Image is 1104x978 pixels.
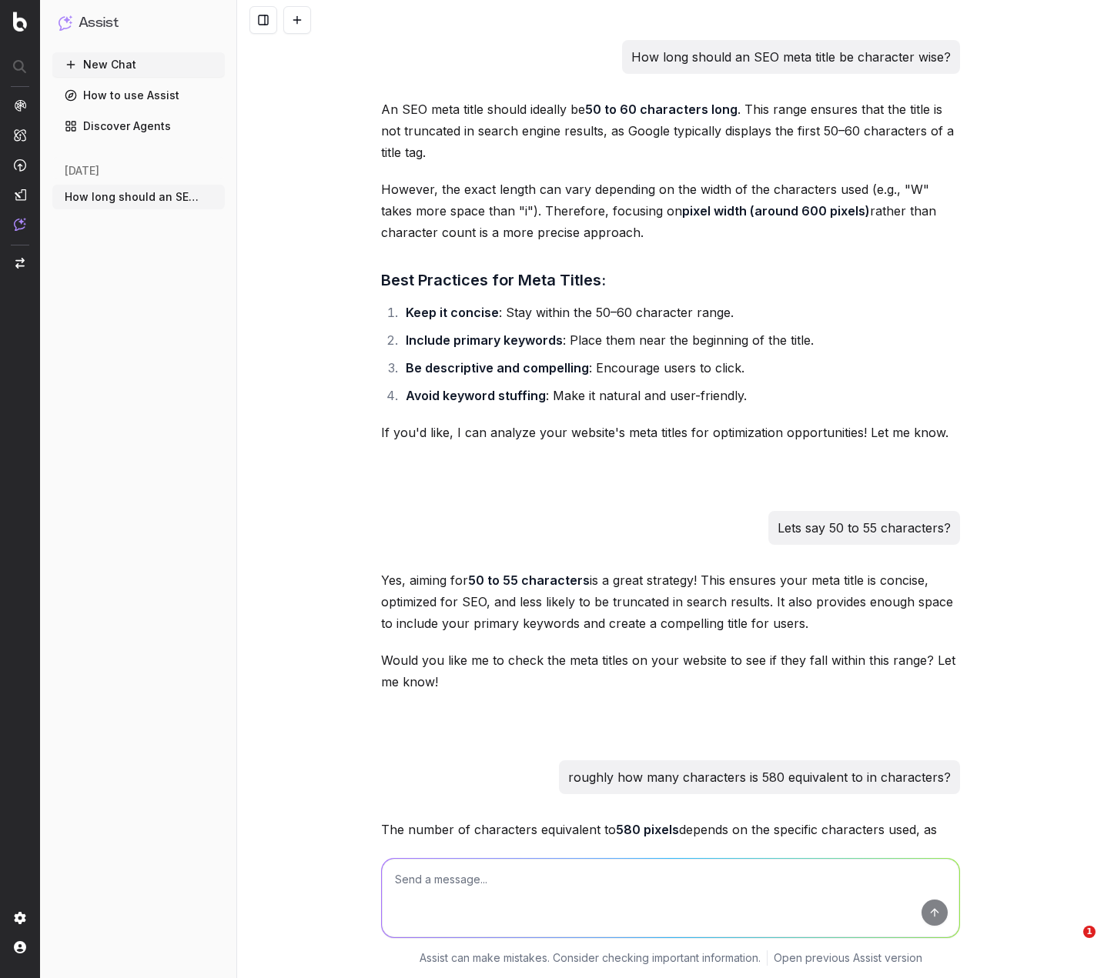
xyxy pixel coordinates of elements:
[381,422,960,443] p: If you'd like, I can analyze your website's meta titles for optimization opportunities! Let me know.
[616,822,679,837] strong: 580 pixels
[774,950,922,966] a: Open previous Assist version
[401,302,960,323] li: : Stay within the 50–60 character range.
[778,517,951,539] p: Lets say 50 to 55 characters?
[1052,926,1089,963] iframe: Intercom live chat
[59,12,219,34] button: Assist
[381,98,960,163] p: An SEO meta title should ideally be . This range ensures that the title is not truncated in searc...
[52,185,225,209] button: How long should an SEO meta title be cha
[14,218,26,231] img: Assist
[14,941,26,953] img: My account
[1083,926,1096,938] span: 1
[14,129,26,142] img: Intelligence
[406,305,499,320] strong: Keep it concise
[401,329,960,351] li: : Place them near the beginning of the title.
[381,649,960,693] p: Would you like me to check the meta titles on your website to see if they fall within this range?...
[65,163,99,179] span: [DATE]
[65,189,200,205] span: How long should an SEO meta title be cha
[631,46,951,68] p: How long should an SEO meta title be character wise?
[401,357,960,379] li: : Encourage users to click.
[13,12,27,32] img: Botify logo
[14,159,26,172] img: Activation
[381,179,960,243] p: However, the exact length can vary depending on the width of the characters used (e.g., "W" takes...
[401,385,960,406] li: : Make it natural and user-friendly.
[406,388,546,403] strong: Avoid keyword stuffing
[568,766,951,788] p: roughly how many characters is 580 equivalent to in characters?
[381,819,960,862] p: The number of characters equivalent to depends on the specific characters used, as different char...
[14,189,26,201] img: Studio
[59,15,72,30] img: Assist
[14,912,26,924] img: Setting
[52,52,225,77] button: New Chat
[585,102,738,117] strong: 50 to 60 characters long
[406,360,589,376] strong: Be descriptive and compelling
[52,114,225,139] a: Discover Agents
[79,12,119,34] h1: Assist
[381,569,960,634] p: Yes, aiming for is a great strategy! This ensures your meta title is concise, optimized for SEO, ...
[420,950,761,966] p: Assist can make mistakes. Consider checking important information.
[15,258,25,269] img: Switch project
[682,203,870,219] strong: pixel width (around 600 pixels)
[468,572,590,588] strong: 50 to 55 characters
[406,332,563,348] strong: Include primary keywords
[52,83,225,108] a: How to use Assist
[14,99,26,112] img: Analytics
[381,268,960,292] h3: Best Practices for Meta Titles:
